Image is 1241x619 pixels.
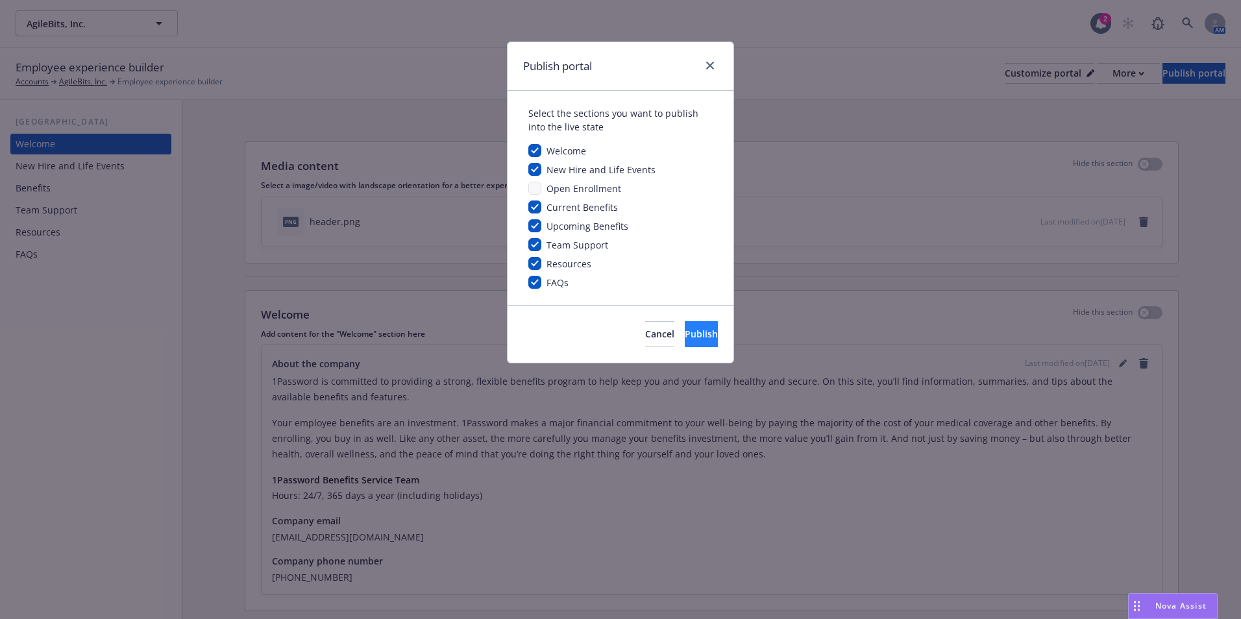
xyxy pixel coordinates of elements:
div: Select the sections you want to publish into the live state [528,106,713,134]
span: Nova Assist [1155,600,1207,611]
span: Open Enrollment [547,182,621,195]
span: Upcoming Benefits [547,220,628,232]
span: Cancel [645,328,674,340]
span: Resources [547,258,591,270]
span: New Hire and Life Events [547,164,656,176]
span: Publish [685,328,718,340]
span: FAQs [547,276,569,289]
button: Publish [685,321,718,347]
span: Welcome [547,145,586,157]
button: Nova Assist [1128,593,1218,619]
span: Team Support [547,239,608,251]
button: Cancel [645,321,674,347]
div: Drag to move [1129,594,1145,618]
a: close [702,58,718,73]
span: Current Benefits [547,201,618,213]
h1: Publish portal [523,58,592,75]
